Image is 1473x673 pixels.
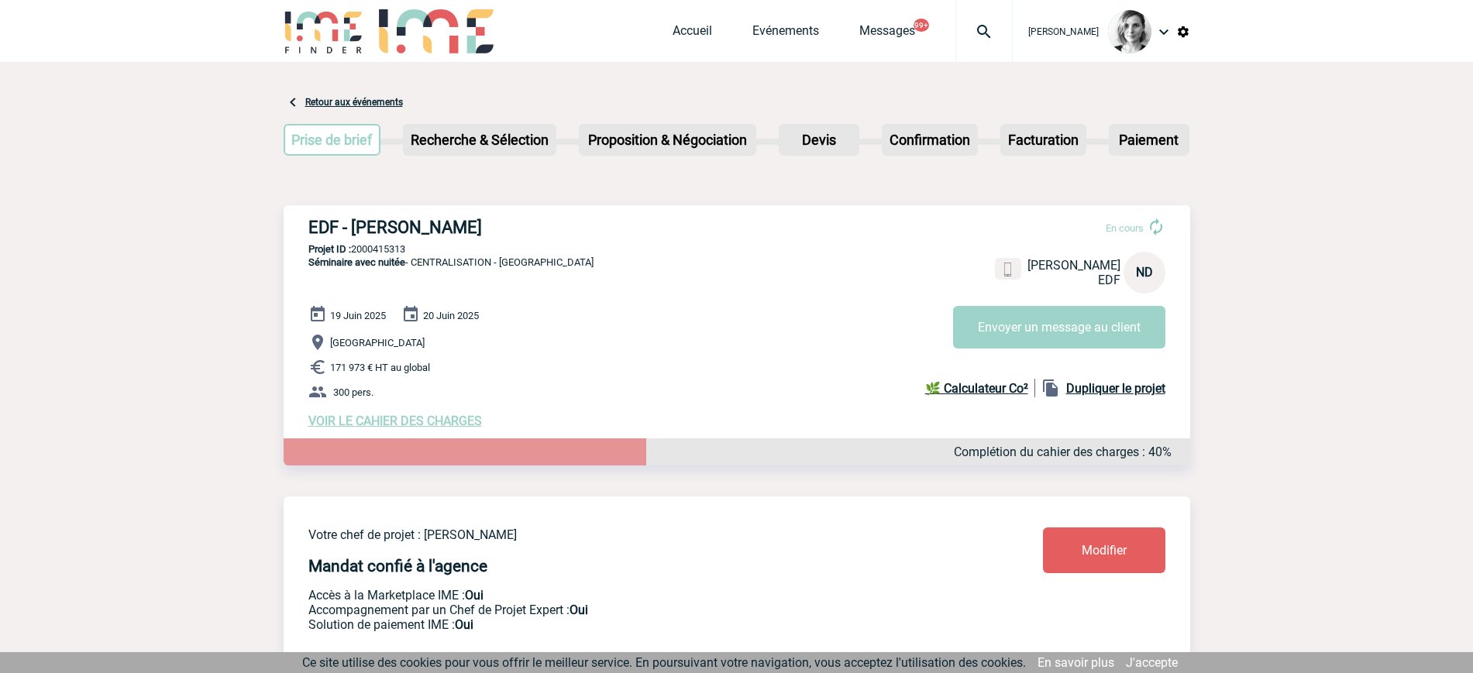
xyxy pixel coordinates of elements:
[308,256,594,268] span: - CENTRALISATION - [GEOGRAPHIC_DATA]
[308,218,773,237] h3: EDF - [PERSON_NAME]
[308,603,952,617] p: Prestation payante
[580,125,755,154] p: Proposition & Négociation
[308,527,952,542] p: Votre chef de projet : [PERSON_NAME]
[284,9,364,53] img: IME-Finder
[1001,263,1015,276] img: portable.png
[953,306,1165,349] button: Envoyer un message au client
[308,588,952,603] p: Accès à la Marketplace IME :
[308,557,487,575] h4: Mandat confié à l'agence
[330,362,430,373] span: 171 973 € HT au global
[859,23,915,45] a: Messages
[1098,273,1120,287] span: EDF
[308,243,351,255] b: Projet ID :
[330,337,425,349] span: [GEOGRAPHIC_DATA]
[1041,379,1060,397] img: file_copy-black-24dp.png
[330,310,386,321] span: 19 Juin 2025
[284,243,1190,255] p: 2000415313
[308,414,482,428] a: VOIR LE CAHIER DES CHARGES
[1126,655,1178,670] a: J'accepte
[1038,655,1114,670] a: En savoir plus
[883,125,976,154] p: Confirmation
[423,310,479,321] span: 20 Juin 2025
[455,617,473,632] b: Oui
[1027,258,1120,273] span: [PERSON_NAME]
[302,655,1026,670] span: Ce site utilise des cookies pour vous offrir le meilleur service. En poursuivant votre navigation...
[914,19,929,32] button: 99+
[465,588,484,603] b: Oui
[308,256,405,268] span: Séminaire avec nuitée
[404,125,555,154] p: Recherche & Sélection
[1106,222,1144,234] span: En cours
[1082,543,1127,558] span: Modifier
[925,379,1035,397] a: 🌿 Calculateur Co²
[570,603,588,617] b: Oui
[1066,381,1165,396] b: Dupliquer le projet
[333,386,373,398] span: 300 pers.
[752,23,819,45] a: Evénements
[305,97,403,108] a: Retour aux événements
[1028,26,1099,37] span: [PERSON_NAME]
[308,617,952,632] p: Conformité aux process achat client, Prise en charge de la facturation, Mutualisation de plusieur...
[1108,10,1151,53] img: 103019-1.png
[780,125,858,154] p: Devis
[925,381,1028,396] b: 🌿 Calculateur Co²
[285,125,380,154] p: Prise de brief
[673,23,712,45] a: Accueil
[1136,265,1153,280] span: ND
[1002,125,1085,154] p: Facturation
[1110,125,1188,154] p: Paiement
